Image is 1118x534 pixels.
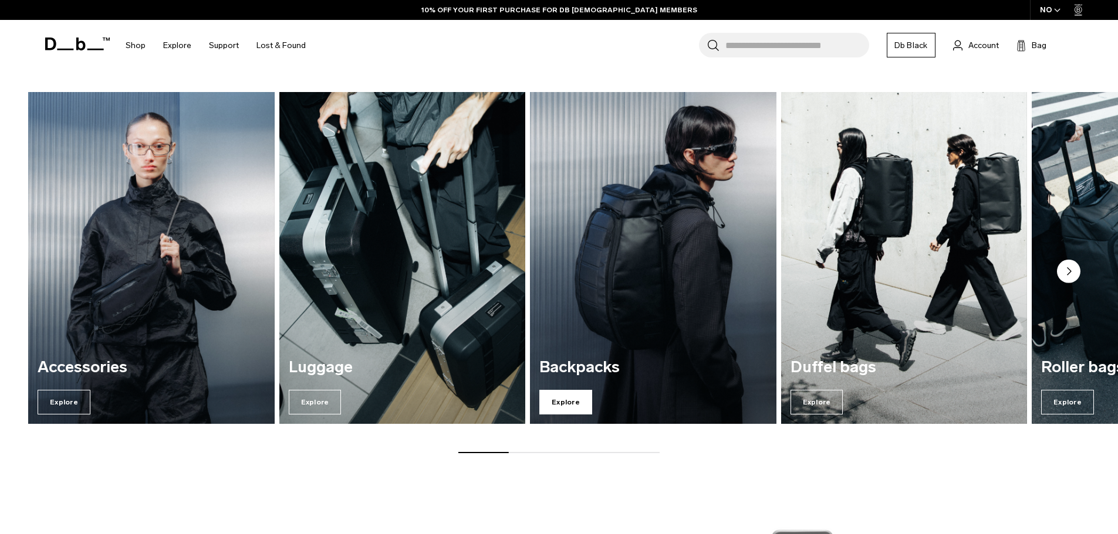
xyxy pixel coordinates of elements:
[953,38,999,52] a: Account
[791,390,843,414] span: Explore
[209,25,239,66] a: Support
[1041,390,1094,414] span: Explore
[28,92,275,424] a: Accessories Explore
[28,92,275,424] div: 1 / 7
[279,92,526,424] div: 2 / 7
[421,5,697,15] a: 10% OFF YOUR FIRST PURCHASE FOR DB [DEMOGRAPHIC_DATA] MEMBERS
[530,92,776,424] a: Backpacks Explore
[38,390,90,414] span: Explore
[256,25,306,66] a: Lost & Found
[781,92,1028,424] a: Duffel bags Explore
[126,25,146,66] a: Shop
[539,390,592,414] span: Explore
[1057,260,1080,285] button: Next slide
[279,92,526,424] a: Luggage Explore
[530,92,776,424] div: 3 / 7
[791,359,1018,376] h3: Duffel bags
[1016,38,1046,52] button: Bag
[38,359,265,376] h3: Accessories
[1032,39,1046,52] span: Bag
[539,359,767,376] h3: Backpacks
[289,359,516,376] h3: Luggage
[781,92,1028,424] div: 4 / 7
[163,25,191,66] a: Explore
[289,390,342,414] span: Explore
[117,20,315,71] nav: Main Navigation
[887,33,935,57] a: Db Black
[968,39,999,52] span: Account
